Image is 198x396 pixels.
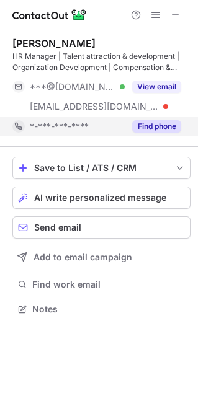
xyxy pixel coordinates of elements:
[32,279,186,290] span: Find work email
[12,187,191,209] button: AI write personalized message
[12,301,191,318] button: Notes
[34,222,81,232] span: Send email
[12,276,191,293] button: Find work email
[34,252,132,262] span: Add to email campaign
[12,216,191,239] button: Send email
[12,246,191,268] button: Add to email campaign
[30,101,159,112] span: [EMAIL_ADDRESS][DOMAIN_NAME]
[12,37,96,50] div: [PERSON_NAME]
[12,51,191,73] div: HR Manager | Talent attraction & development | Organization Development | Compensation & Benefits...
[12,157,191,179] button: save-profile-one-click
[132,81,181,93] button: Reveal Button
[32,304,186,315] span: Notes
[34,163,169,173] div: Save to List / ATS / CRM
[12,7,87,22] img: ContactOut v5.3.10
[30,81,115,92] span: ***@[DOMAIN_NAME]
[132,120,181,133] button: Reveal Button
[34,193,166,203] span: AI write personalized message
